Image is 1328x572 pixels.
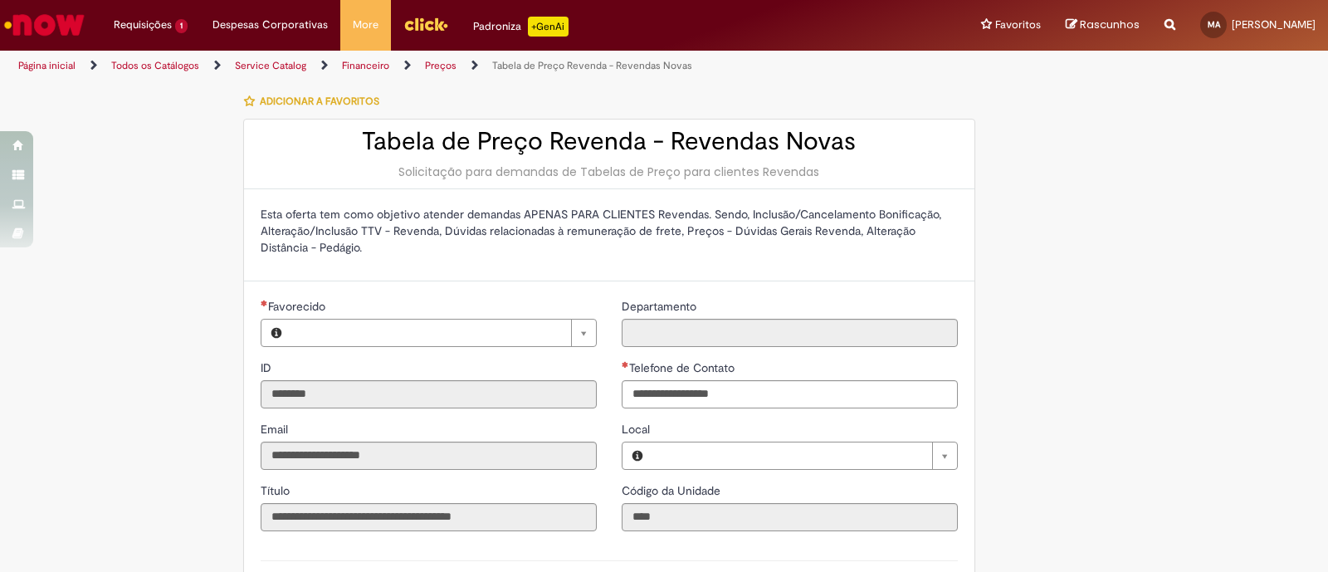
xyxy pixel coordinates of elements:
span: Local [622,422,653,437]
div: Solicitação para demandas de Tabelas de Preço para clientes Revendas [261,164,958,180]
img: ServiceNow [2,8,87,42]
label: Somente leitura - Código da Unidade [622,482,724,499]
span: Somente leitura - Título [261,483,293,498]
span: Telefone de Contato [629,360,738,375]
span: Necessários [261,300,268,306]
label: Somente leitura - ID [261,359,275,376]
input: Título [261,503,597,531]
span: MA [1208,19,1220,30]
a: Financeiro [342,59,389,72]
img: click_logo_yellow_360x200.png [403,12,448,37]
label: Somente leitura - Título [261,482,293,499]
span: Obrigatório Preenchido [622,361,629,368]
span: Favoritos [995,17,1041,33]
label: Somente leitura - Email [261,421,291,438]
span: Despesas Corporativas [212,17,328,33]
label: Somente leitura - Departamento [622,298,700,315]
a: Service Catalog [235,59,306,72]
input: ID [261,380,597,408]
span: Adicionar a Favoritos [260,95,379,108]
span: Somente leitura - Departamento [622,299,700,314]
button: Local, Visualizar este registro [622,442,652,469]
p: Esta oferta tem como objetivo atender demandas APENAS PARA CLIENTES Revendas. Sendo, Inclusão/Can... [261,206,958,256]
button: Adicionar a Favoritos [243,84,388,119]
span: [PERSON_NAME] [1232,17,1316,32]
span: Rascunhos [1080,17,1140,32]
p: +GenAi [528,17,569,37]
a: Página inicial [18,59,76,72]
div: Padroniza [473,17,569,37]
span: Requisições [114,17,172,33]
a: Limpar campo Local [652,442,957,469]
a: Limpar campo Favorecido [291,320,596,346]
a: Preços [425,59,456,72]
span: Necessários - Favorecido [268,299,329,314]
span: Somente leitura - Código da Unidade [622,483,724,498]
input: Departamento [622,319,958,347]
span: Somente leitura - Email [261,422,291,437]
button: Favorecido, Visualizar este registro [261,320,291,346]
a: Rascunhos [1066,17,1140,33]
input: Telefone de Contato [622,380,958,408]
input: Código da Unidade [622,503,958,531]
span: 1 [175,19,188,33]
span: Somente leitura - ID [261,360,275,375]
ul: Trilhas de página [12,51,873,81]
a: Todos os Catálogos [111,59,199,72]
a: Tabela de Preço Revenda - Revendas Novas [492,59,692,72]
span: More [353,17,378,33]
input: Email [261,442,597,470]
h2: Tabela de Preço Revenda - Revendas Novas [261,128,958,155]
